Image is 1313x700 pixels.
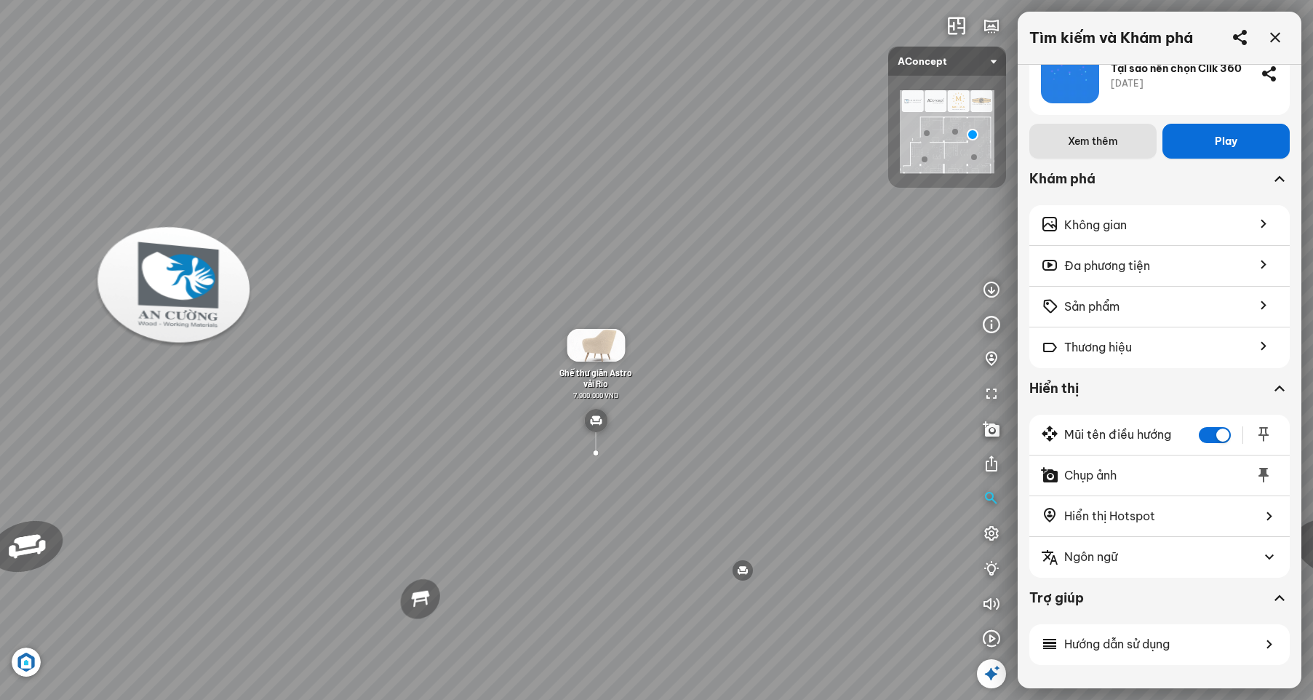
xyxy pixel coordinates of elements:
[1064,298,1120,316] span: Sản phẩm
[1029,589,1269,607] div: Trợ giúp
[1064,216,1127,234] span: Không gian
[12,648,41,677] img: Artboard_6_4x_1_F4RHW9YJWHU.jpg
[983,316,1000,333] img: Type_info_outli_YK9N9T9KD66.svg
[1029,29,1193,47] div: Tìm kiếm và Khám phá
[1162,124,1290,159] button: Play
[1215,134,1237,148] span: Play
[573,391,618,399] span: 7.900.000 VND
[1029,380,1269,397] div: Hiển thị
[559,367,632,389] span: Ghế thư giãn Astro vải Rio
[1111,62,1249,75] div: Tại sao nên chọn Clik 360
[1111,78,1249,90] div: [DATE]
[1068,134,1118,148] span: Xem thêm
[1064,338,1132,357] span: Thương hiệu
[1029,380,1290,415] div: Hiển thị
[584,409,607,432] img: type_sofa_CL2K24RXHCN6.svg
[1064,257,1150,275] span: Đa phương tiện
[567,329,625,362] img: Gh__th__gi_n_As_77LFKCJKEACD.gif
[1029,124,1157,159] button: Xem thêm
[898,47,997,76] span: AConcept
[1029,170,1269,188] div: Khám phá
[1064,466,1117,485] span: Chụp ảnh
[1064,507,1155,525] span: Hiển thị Hotspot
[1064,635,1170,653] span: Hướng dẫn sử dụng
[1064,548,1117,566] span: Ngôn ngữ
[1064,426,1171,444] span: Mũi tên điều hướng
[1029,170,1290,205] div: Khám phá
[900,90,994,173] img: AConcept_CTMHTJT2R6E4.png
[1029,589,1290,624] div: Trợ giúp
